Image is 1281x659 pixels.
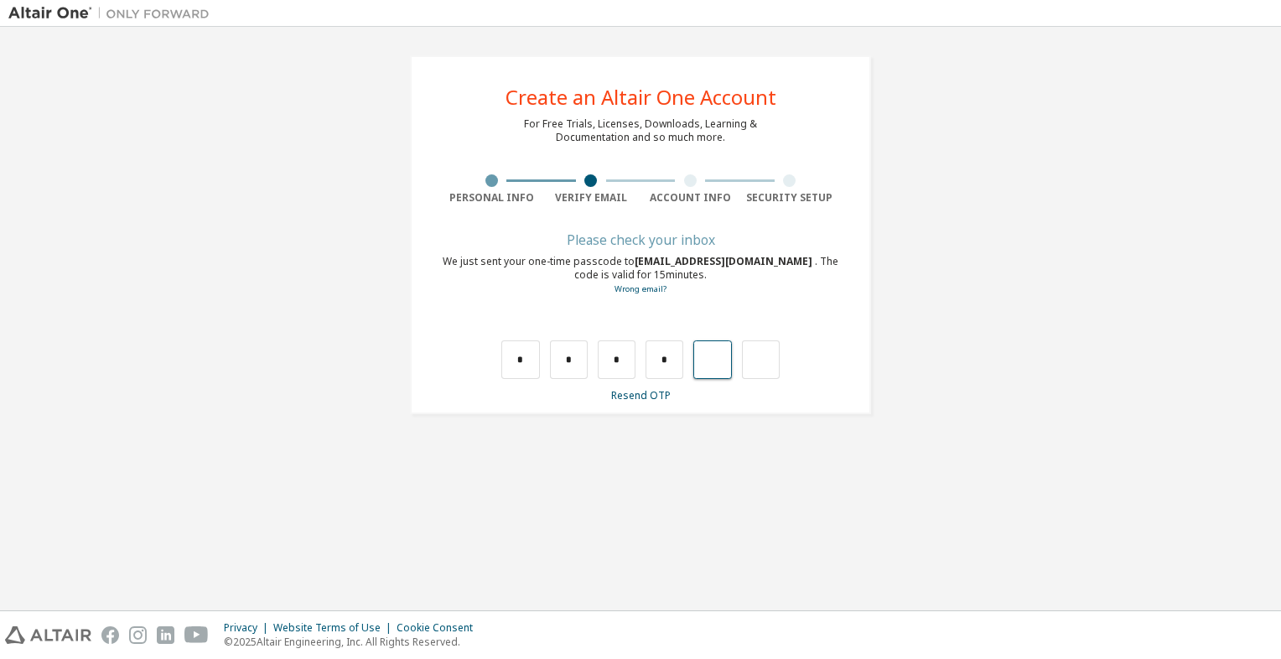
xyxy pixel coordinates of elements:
[442,235,839,245] div: Please check your inbox
[184,626,209,644] img: youtube.svg
[635,254,815,268] span: [EMAIL_ADDRESS][DOMAIN_NAME]
[129,626,147,644] img: instagram.svg
[397,621,483,635] div: Cookie Consent
[640,191,740,205] div: Account Info
[506,87,776,107] div: Create an Altair One Account
[8,5,218,22] img: Altair One
[611,388,671,402] a: Resend OTP
[615,283,666,294] a: Go back to the registration form
[524,117,757,144] div: For Free Trials, Licenses, Downloads, Learning & Documentation and so much more.
[740,191,840,205] div: Security Setup
[157,626,174,644] img: linkedin.svg
[273,621,397,635] div: Website Terms of Use
[224,621,273,635] div: Privacy
[442,191,542,205] div: Personal Info
[542,191,641,205] div: Verify Email
[5,626,91,644] img: altair_logo.svg
[442,255,839,296] div: We just sent your one-time passcode to . The code is valid for 15 minutes.
[101,626,119,644] img: facebook.svg
[224,635,483,649] p: © 2025 Altair Engineering, Inc. All Rights Reserved.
